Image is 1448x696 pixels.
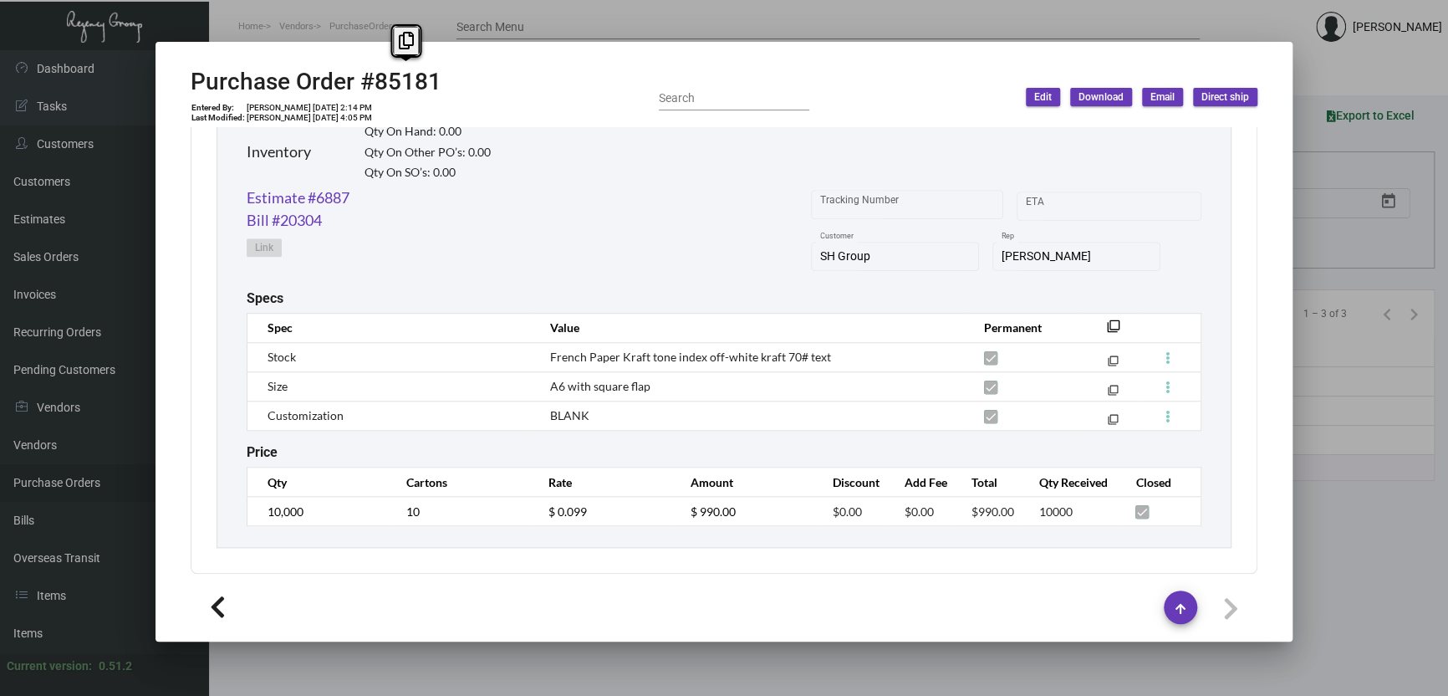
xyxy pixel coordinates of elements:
[247,143,311,161] h2: Inventory
[268,408,344,422] span: Customization
[247,238,282,257] button: Link
[1108,359,1119,370] mat-icon: filter_none
[1108,388,1119,399] mat-icon: filter_none
[247,313,533,342] th: Spec
[365,166,491,180] h2: Qty On SO’s: 0.00
[247,187,349,209] a: Estimate #6887
[1078,90,1124,105] span: Download
[833,504,862,519] span: $0.00
[1026,88,1060,106] button: Edit
[1193,88,1257,106] button: Direct ship
[247,209,322,232] a: Bill #20304
[246,113,373,123] td: [PERSON_NAME] [DATE] 4:05 PM
[1039,504,1073,519] span: 10000
[365,146,491,160] h2: Qty On Other PO’s: 0.00
[1092,199,1172,212] input: End date
[191,103,246,113] td: Entered By:
[247,444,278,460] h2: Price
[550,350,831,364] span: French Paper Kraft tone index off-white kraft 70# text
[268,350,296,364] span: Stock
[191,68,441,96] h2: Purchase Order #85181
[905,504,934,519] span: $0.00
[533,313,967,342] th: Value
[967,313,1082,342] th: Permanent
[1026,199,1078,212] input: Start date
[191,113,246,123] td: Last Modified:
[816,468,888,497] th: Discount
[1034,90,1052,105] span: Edit
[255,241,273,255] span: Link
[888,468,955,497] th: Add Fee
[971,504,1014,519] span: $990.00
[390,468,532,497] th: Cartons
[1107,325,1120,338] mat-icon: filter_none
[246,103,373,113] td: [PERSON_NAME] [DATE] 2:14 PM
[550,379,650,393] span: A6 with square flap
[99,658,132,675] div: 0.51.2
[247,290,283,306] h2: Specs
[955,468,1022,497] th: Total
[1201,90,1249,105] span: Direct ship
[1108,417,1119,428] mat-icon: filter_none
[1119,468,1201,497] th: Closed
[532,468,674,497] th: Rate
[550,408,589,422] span: BLANK
[1022,468,1119,497] th: Qty Received
[1070,88,1132,106] button: Download
[1142,88,1183,106] button: Email
[399,32,414,49] i: Copy
[268,379,288,393] span: Size
[1150,90,1175,105] span: Email
[7,658,92,675] div: Current version:
[247,468,390,497] th: Qty
[674,468,816,497] th: Amount
[365,125,491,139] h2: Qty On Hand: 0.00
